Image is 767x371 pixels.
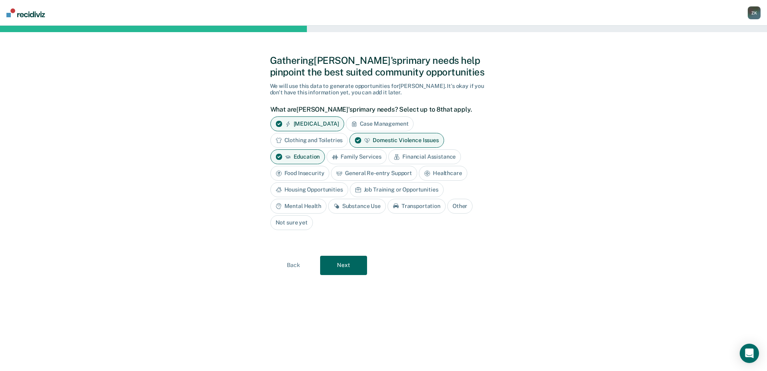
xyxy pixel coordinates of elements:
button: Back [270,256,317,275]
div: Education [270,149,325,164]
div: Clothing and Toiletries [270,133,348,148]
div: Family Services [327,149,387,164]
div: Financial Assistance [388,149,461,164]
div: [MEDICAL_DATA] [270,116,344,131]
div: Job Training or Opportunities [350,182,444,197]
div: Mental Health [270,199,327,214]
div: Transportation [388,199,446,214]
div: Healthcare [419,166,467,181]
button: ZK [748,6,761,19]
button: Next [320,256,367,275]
div: Gathering [PERSON_NAME]'s primary needs help pinpoint the best suited community opportunities [270,55,497,78]
div: Domestic Violence Issues [349,133,444,148]
div: Case Management [346,116,414,131]
div: Other [447,199,473,214]
label: What are [PERSON_NAME]'s primary needs? Select up to 8 that apply. [270,106,493,113]
div: Food Insecurity [270,166,330,181]
div: We will use this data to generate opportunities for [PERSON_NAME] . It's okay if you don't have t... [270,83,497,96]
div: Z K [748,6,761,19]
div: Housing Opportunities [270,182,348,197]
div: Open Intercom Messenger [740,344,759,363]
div: General Re-entry Support [331,166,417,181]
div: Substance Use [328,199,386,214]
img: Recidiviz [6,8,45,17]
div: Not sure yet [270,215,313,230]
